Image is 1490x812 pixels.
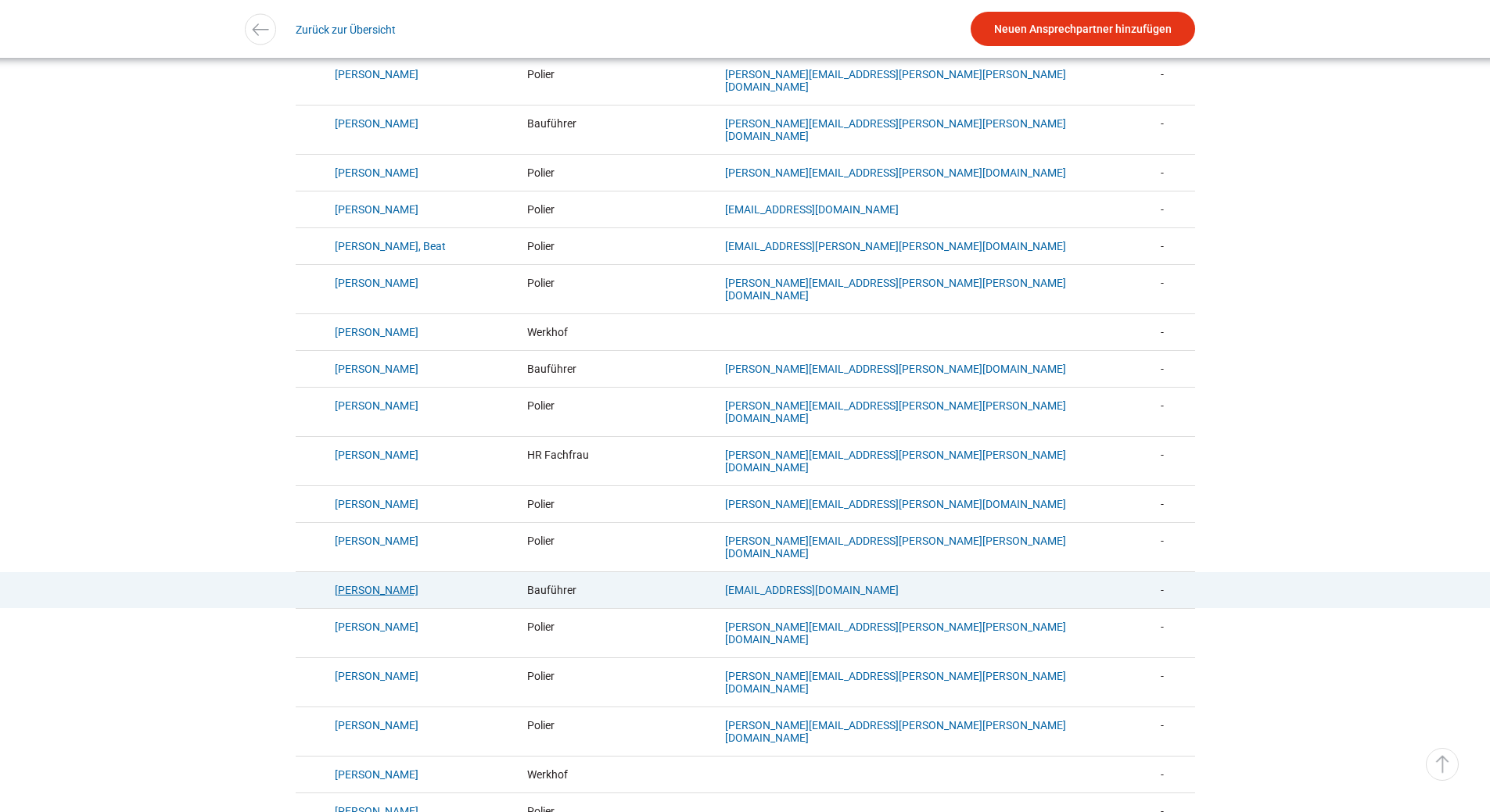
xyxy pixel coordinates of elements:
a: [PERSON_NAME] [335,117,418,130]
td: Bauführer [515,105,713,154]
a: [EMAIL_ADDRESS][DOMAIN_NAME] [725,584,899,596]
a: [PERSON_NAME][EMAIL_ADDRESS][PERSON_NAME][PERSON_NAME][DOMAIN_NAME] [725,277,1066,302]
td: - [1149,55,1194,105]
a: [PERSON_NAME][EMAIL_ADDRESS][PERSON_NAME][PERSON_NAME][DOMAIN_NAME] [725,535,1066,560]
a: [PERSON_NAME][EMAIL_ADDRESS][PERSON_NAME][PERSON_NAME][DOMAIN_NAME] [725,68,1066,93]
a: [PERSON_NAME] [335,399,418,412]
td: Bauführer [515,350,713,387]
a: [PERSON_NAME][EMAIL_ADDRESS][PERSON_NAME][PERSON_NAME][DOMAIN_NAME] [725,399,1066,424]
td: - [1149,191,1194,227]
td: Polier [515,485,713,522]
td: - [1149,350,1194,387]
td: - [1149,227,1194,264]
a: [PERSON_NAME] [335,670,418,682]
td: - [1149,571,1194,608]
a: [PERSON_NAME] [335,584,418,596]
a: [PERSON_NAME] [335,203,418,216]
a: [PERSON_NAME] [335,621,418,633]
a: [PERSON_NAME] [335,498,418,510]
td: - [1149,387,1194,436]
a: [PERSON_NAME][EMAIL_ADDRESS][PERSON_NAME][DOMAIN_NAME] [725,166,1066,179]
a: [PERSON_NAME][EMAIL_ADDRESS][PERSON_NAME][PERSON_NAME][DOMAIN_NAME] [725,117,1066,142]
a: [EMAIL_ADDRESS][PERSON_NAME][PERSON_NAME][DOMAIN_NAME] [725,240,1066,252]
a: [PERSON_NAME] [335,68,418,80]
a: [PERSON_NAME] [335,326,418,338]
td: Polier [515,264,713,313]
td: Bauführer [515,571,713,608]
td: HR Fachfrau [515,436,713,485]
td: - [1149,313,1194,350]
td: Polier [515,608,713,657]
a: [PERSON_NAME], Beat [335,240,446,252]
td: - [1149,436,1194,485]
img: icon-arrow-left.svg [249,18,271,41]
td: - [1149,154,1194,191]
td: - [1149,105,1194,154]
td: Polier [515,387,713,436]
a: [PERSON_NAME][EMAIL_ADDRESS][PERSON_NAME][DOMAIN_NAME] [725,498,1066,510]
a: [PERSON_NAME][EMAIL_ADDRESS][PERSON_NAME][DOMAIN_NAME] [725,363,1066,375]
td: - [1149,608,1194,657]
a: [PERSON_NAME] [335,768,418,781]
td: Werkhof [515,756,713,792]
td: - [1149,485,1194,522]
a: [EMAIL_ADDRESS][DOMAIN_NAME] [725,203,899,216]
a: [PERSON_NAME] [335,363,418,375]
td: Werkhof [515,313,713,350]
a: [PERSON_NAME] [335,166,418,179]
a: [PERSON_NAME][EMAIL_ADDRESS][PERSON_NAME][PERSON_NAME][DOMAIN_NAME] [725,621,1066,646]
td: Polier [515,522,713,571]
a: Neuen Ansprechpartner hinzufügen [971,12,1195,46]
td: - [1149,657,1194,706]
td: - [1149,522,1194,571]
a: [PERSON_NAME][EMAIL_ADDRESS][PERSON_NAME][PERSON_NAME][DOMAIN_NAME] [725,719,1066,744]
td: Polier [515,55,713,105]
td: - [1149,264,1194,313]
a: [PERSON_NAME] [335,719,418,732]
td: Polier [515,706,713,756]
a: ▵ Nach oben [1426,748,1459,781]
a: [PERSON_NAME][EMAIL_ADDRESS][PERSON_NAME][PERSON_NAME][DOMAIN_NAME] [725,670,1066,695]
td: - [1149,756,1194,792]
td: Polier [515,154,713,191]
a: [PERSON_NAME] [335,277,418,289]
a: [PERSON_NAME][EMAIL_ADDRESS][PERSON_NAME][PERSON_NAME][DOMAIN_NAME] [725,449,1066,474]
td: Polier [515,227,713,264]
td: Polier [515,191,713,227]
a: Zurück zur Übersicht [296,12,396,47]
a: [PERSON_NAME] [335,449,418,461]
td: - [1149,706,1194,756]
a: [PERSON_NAME] [335,535,418,547]
td: Polier [515,657,713,706]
